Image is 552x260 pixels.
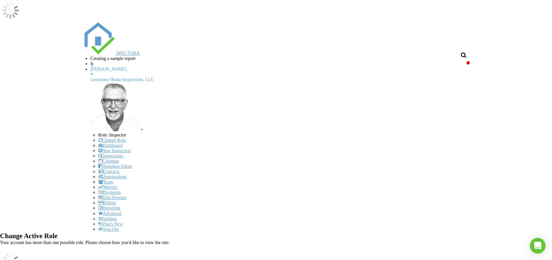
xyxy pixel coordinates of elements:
[98,133,126,137] span: Role: Inspector
[98,211,122,216] a: Advanced
[530,238,545,253] div: Open Intercom Messenger
[98,185,118,190] a: Metrics
[90,56,146,61] input: Search everything...
[90,67,470,72] div: [PERSON_NAME]
[98,195,126,200] a: Data Exports
[116,51,139,56] span: SPECTORA
[98,138,126,143] a: Change Role
[98,206,121,210] a: Reporting
[98,148,131,153] a: New Inspection
[90,82,139,131] img: img_7886_5.jpg
[83,22,115,55] img: The Best Home Inspection Software - Spectora
[98,153,123,158] a: Inspections
[98,227,119,232] a: Sign Out
[98,164,132,169] a: Template Editor
[98,143,123,148] a: Dashboard
[98,159,119,164] a: Calendar
[98,169,120,174] a: Contacts
[98,222,123,226] a: What's New
[98,216,117,221] a: Settings
[98,190,121,195] a: Payments
[98,180,113,184] a: Team
[98,200,116,205] a: Billing
[98,174,127,179] a: Automations
[90,77,470,82] div: Gemstone Home Inspections, LLC
[83,51,140,56] a: SPECTORA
